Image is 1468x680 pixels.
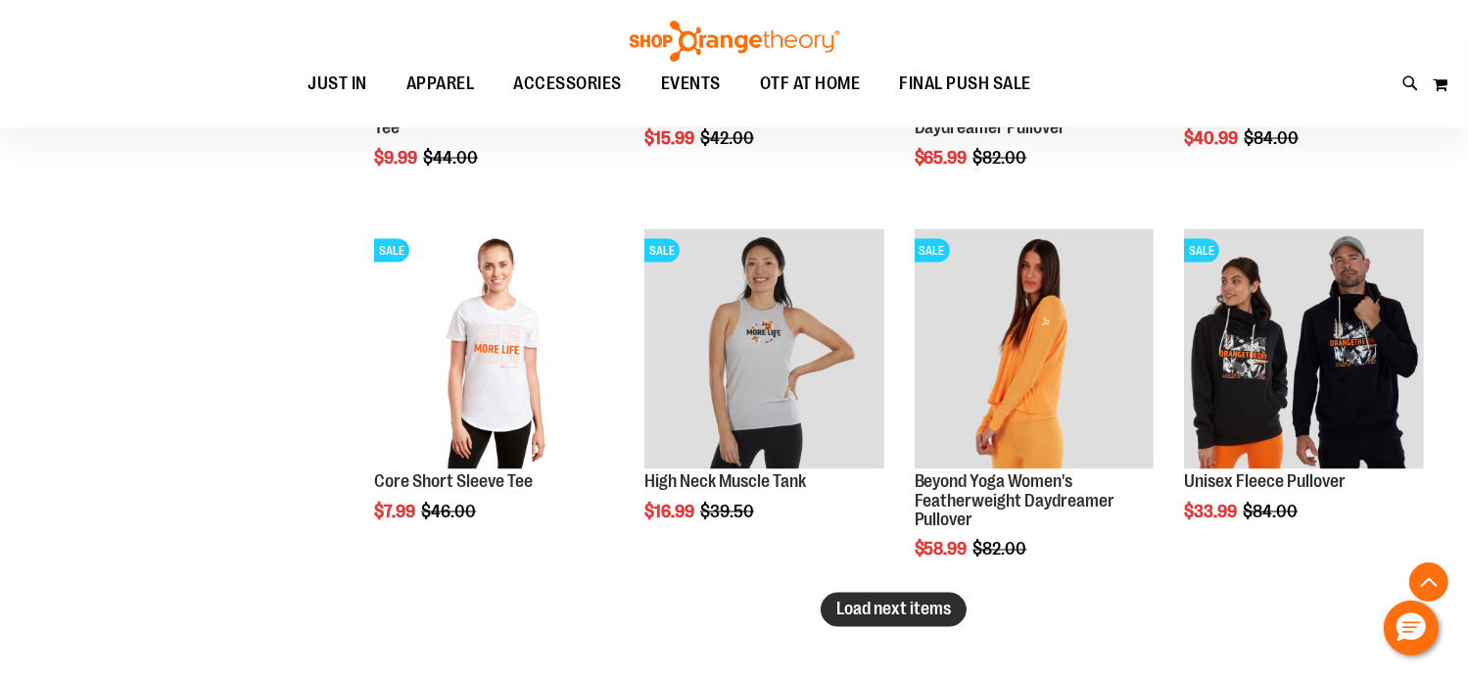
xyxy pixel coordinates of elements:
[879,62,1051,106] a: FINAL PUSH SALE
[1384,601,1439,656] button: Hello, have a question? Let’s chat.
[836,600,951,619] span: Load next items
[899,62,1031,106] span: FINAL PUSH SALE
[740,62,880,107] a: OTF AT HOME
[1184,239,1219,263] span: SALE
[1184,229,1424,469] img: Product image for Unisex Fleece Pullover
[915,540,971,559] span: $58.99
[308,62,367,106] span: JUST IN
[644,239,680,263] span: SALE
[644,128,697,148] span: $15.99
[1409,562,1448,602] button: Back To Top
[1184,128,1241,148] span: $40.99
[915,229,1155,469] img: Product image for Beyond Yoga Womens Featherweight Daydreamer Pullover
[1243,502,1301,521] span: $84.00
[644,229,884,472] a: Product image for High Neck Muscle TankSALE
[406,62,475,106] span: APPAREL
[635,219,894,570] div: product
[513,62,622,106] span: ACCESSORIES
[973,148,1030,168] span: $82.00
[700,128,757,148] span: $42.00
[374,229,614,469] img: Product image for Core Short Sleeve Tee
[915,98,1116,137] a: Beyond Yoga Featherweight Daydreamer Pullover
[661,62,721,106] span: EVENTS
[821,593,967,627] button: Load next items
[641,62,740,107] a: EVENTS
[644,471,806,491] a: High Neck Muscle Tank
[288,62,387,107] a: JUST IN
[1174,219,1434,570] div: product
[387,62,495,107] a: APPAREL
[494,62,641,107] a: ACCESSORIES
[905,219,1164,609] div: product
[374,471,533,491] a: Core Short Sleeve Tee
[760,62,861,106] span: OTF AT HOME
[1184,502,1240,521] span: $33.99
[915,471,1115,530] a: Beyond Yoga Women's Featherweight Daydreamer Pullover
[915,148,971,168] span: $65.99
[700,502,757,521] span: $39.50
[915,229,1155,472] a: Product image for Beyond Yoga Womens Featherweight Daydreamer PulloverSALE
[374,239,409,263] span: SALE
[627,21,842,62] img: Shop Orangetheory
[421,502,479,521] span: $46.00
[374,229,614,472] a: Product image for Core Short Sleeve TeeSALE
[423,148,481,168] span: $44.00
[644,229,884,469] img: Product image for High Neck Muscle Tank
[973,540,1030,559] span: $82.00
[1184,229,1424,472] a: Product image for Unisex Fleece PulloverSALE
[364,219,624,570] div: product
[915,239,950,263] span: SALE
[1184,471,1346,491] a: Unisex Fleece Pullover
[374,148,420,168] span: $9.99
[374,502,418,521] span: $7.99
[644,502,697,521] span: $16.99
[374,98,589,137] a: Unisex Short Sleeve Recovery Tee
[1244,128,1302,148] span: $84.00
